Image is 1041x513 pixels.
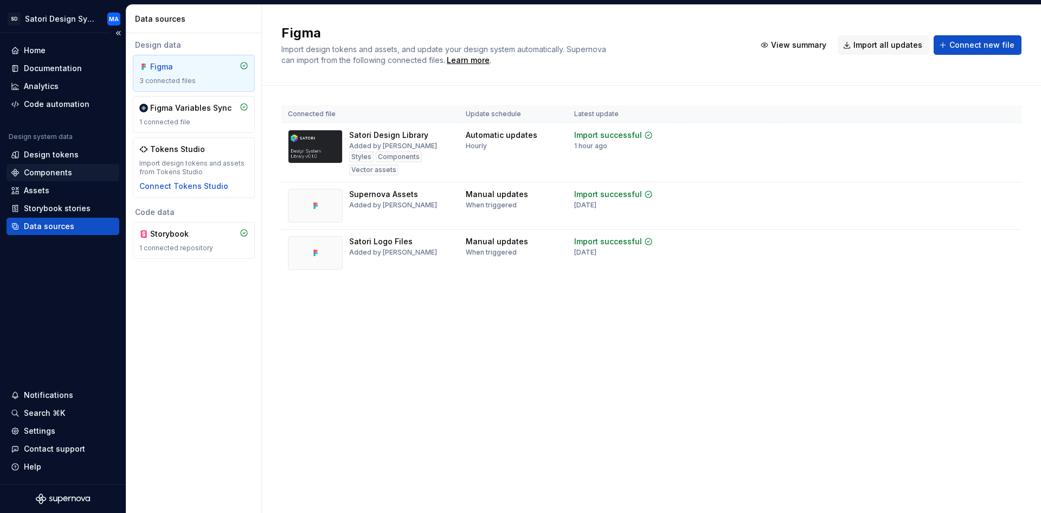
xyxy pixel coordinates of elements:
div: Satori Design System [25,14,94,24]
div: Components [24,167,72,178]
a: Design tokens [7,146,119,163]
div: Settings [24,426,55,436]
button: Import all updates [838,35,929,55]
a: Home [7,42,119,59]
div: Hourly [466,142,487,150]
th: Update schedule [459,105,568,123]
a: Figma3 connected files [133,55,255,92]
a: Figma Variables Sync1 connected file [133,96,255,133]
button: Connect Tokens Studio [139,181,228,192]
div: 1 connected file [139,118,248,126]
button: Connect new file [934,35,1021,55]
div: When triggered [466,201,517,210]
a: Storybook stories [7,200,119,217]
a: Code automation [7,96,119,113]
div: Storybook stories [24,203,91,214]
div: When triggered [466,248,517,257]
div: [DATE] [574,201,596,210]
th: Connected file [281,105,459,123]
div: Manual updates [466,236,528,247]
a: Settings [7,422,119,440]
div: Added by [PERSON_NAME] [349,201,437,210]
span: View summary [771,40,826,50]
div: 1 connected repository [139,244,248,252]
div: Import successful [574,236,642,247]
span: Import design tokens and assets, and update your design system automatically. Supernova can impor... [281,45,608,65]
a: Components [7,164,119,181]
a: Assets [7,182,119,199]
button: Contact support [7,440,119,458]
span: . [445,56,491,65]
div: Supernova Assets [349,189,418,200]
span: Connect new file [949,40,1014,50]
div: Documentation [24,63,82,74]
div: Styles [349,151,374,162]
div: Import successful [574,130,642,141]
div: 3 connected files [139,77,248,85]
a: Documentation [7,60,119,77]
div: Design tokens [24,149,79,160]
div: Home [24,45,46,56]
div: Tokens Studio [150,144,205,155]
a: Data sources [7,218,119,235]
div: Added by [PERSON_NAME] [349,142,437,150]
div: Figma [150,61,202,72]
div: Code data [133,207,255,218]
div: Import design tokens and assets from Tokens Studio [139,159,248,176]
div: Added by [PERSON_NAME] [349,248,437,257]
div: Figma Variables Sync [150,103,232,113]
div: Manual updates [466,189,528,200]
div: Vector assets [349,164,399,175]
button: View summary [755,35,833,55]
div: Search ⌘K [24,408,65,419]
button: Collapse sidebar [111,26,126,41]
button: Help [7,458,119,476]
a: Storybook1 connected repository [133,222,255,259]
a: Learn more [447,55,490,66]
div: Storybook [150,229,202,239]
div: Code automation [24,99,89,110]
div: Notifications [24,390,73,401]
div: Satori Design Library [349,130,428,141]
button: Search ⌘K [7,404,119,422]
div: SD [8,12,21,26]
div: Design system data [9,132,73,141]
div: Data sources [24,221,74,232]
div: Components [376,151,422,162]
a: Analytics [7,78,119,95]
div: Design data [133,40,255,50]
div: Satori Logo Files [349,236,413,247]
a: Tokens StudioImport design tokens and assets from Tokens StudioConnect Tokens Studio [133,137,255,198]
div: MA [109,15,119,23]
div: Import successful [574,189,642,200]
span: Import all updates [853,40,922,50]
h2: Figma [281,24,742,42]
div: Automatic updates [466,130,537,141]
div: [DATE] [574,248,596,257]
svg: Supernova Logo [36,493,90,504]
div: Contact support [24,444,85,454]
div: Help [24,461,41,472]
button: Notifications [7,387,119,404]
div: Data sources [135,14,257,24]
div: Analytics [24,81,59,92]
div: 1 hour ago [574,142,607,150]
div: Assets [24,185,49,196]
th: Latest update [568,105,680,123]
button: SDSatori Design SystemMA [2,7,124,30]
